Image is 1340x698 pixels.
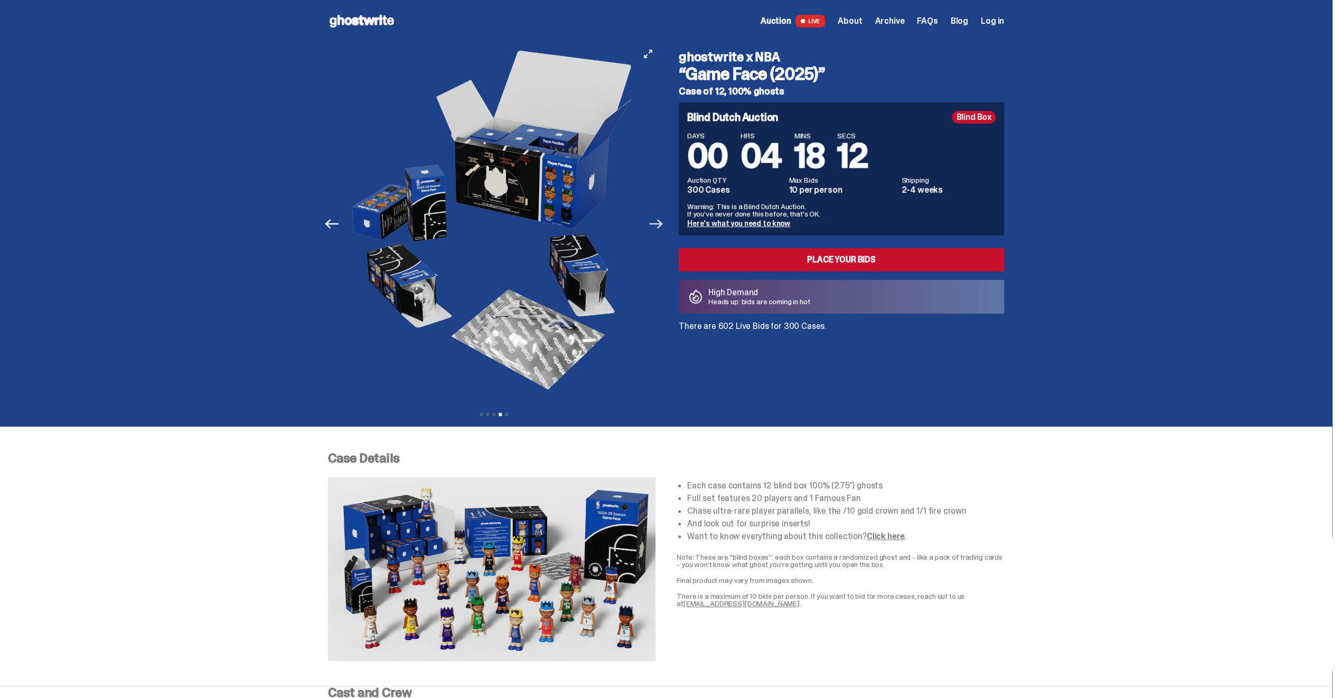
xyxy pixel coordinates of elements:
span: 12 [837,134,868,178]
button: View slide 3 [492,413,495,416]
span: MINS [794,132,825,139]
div: Blind Box [952,111,996,124]
h3: “Game Face (2025)” [679,65,1004,82]
dt: Shipping [901,176,996,184]
a: Place your Bids [679,248,1004,271]
h4: Blind Dutch Auction [687,112,778,122]
a: FAQs [917,17,938,25]
img: NBA-Hero-4.png [349,42,639,405]
button: View full-screen [642,48,654,60]
span: HRS [741,132,782,139]
p: Heads up: bids are coming in hot [708,298,810,305]
p: There are 602 Live Bids for 300 Cases. [679,322,1004,331]
button: View slide 5 [505,413,508,416]
span: DAYS [687,132,728,139]
dd: 300 Cases [687,186,783,194]
li: Want to know everything about this collection? . [687,532,1004,541]
button: View slide 1 [480,413,483,416]
span: LIVE [795,15,826,27]
button: View slide 2 [486,413,489,416]
a: Archive [875,17,904,25]
p: Case Details [328,452,1004,465]
span: 18 [794,134,825,178]
span: 00 [687,134,728,178]
p: Warning: This is a Blind Dutch Auction. If you’ve never done this before, that’s OK. [687,203,996,218]
dd: 10 per person [789,186,895,194]
button: View slide 4 [499,413,502,416]
a: Log in [981,17,1004,25]
button: Next [644,212,668,235]
a: Blog [951,17,968,25]
span: 04 [741,134,782,178]
li: Each case contains 12 blind box 100% (2.75”) ghosts [687,482,1004,490]
img: NBA-Case-Details.png [328,477,655,661]
button: Previous [320,212,343,235]
p: Note: These are "blind boxes”: each box contains a randomized ghost and - like a pack of trading ... [677,553,1004,568]
a: [EMAIL_ADDRESS][DOMAIN_NAME] [683,599,800,608]
p: High Demand [708,288,810,297]
a: Click here [867,531,905,542]
span: Auction [761,17,791,25]
li: Full set features 20 players and 1 Famous Fan [687,494,1004,503]
p: There is a maximum of 10 bids per person. If you want to bid for more cases, reach out to us at . [677,592,1004,607]
a: About [838,17,862,25]
dd: 2-4 weeks [901,186,996,194]
dt: Max Bids [789,176,895,184]
p: Final product may vary from images shown. [677,577,1004,584]
dt: Auction QTY [687,176,783,184]
li: Chase ultra-rare player parallels, like the /10 gold crown and 1/1 fire crown [687,507,1004,515]
span: SECS [837,132,868,139]
a: Auction LIVE [761,15,825,27]
a: Here's what you need to know [687,219,790,228]
li: And look out for surprise inserts! [687,520,1004,528]
h5: Case of 12, 100% ghosts [679,87,1004,96]
h4: ghostwrite x NBA [679,51,1004,63]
